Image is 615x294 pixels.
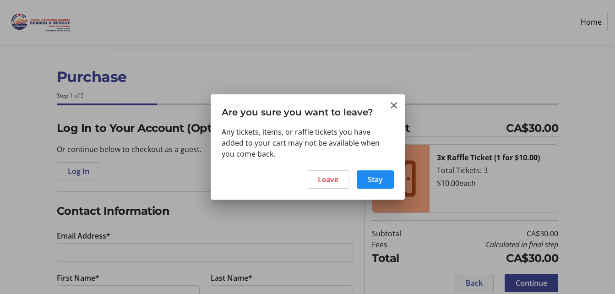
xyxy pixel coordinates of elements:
button: Leave [307,170,349,189]
button: Stay [357,170,394,189]
span: Stay [368,174,383,185]
h3: Are you sure you want to leave? [211,94,405,126]
span: Leave [318,174,338,185]
button: Close [388,100,399,111]
div: Any tickets, items, or raffle tickets you have added to your cart may not be available when you c... [222,126,394,159]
